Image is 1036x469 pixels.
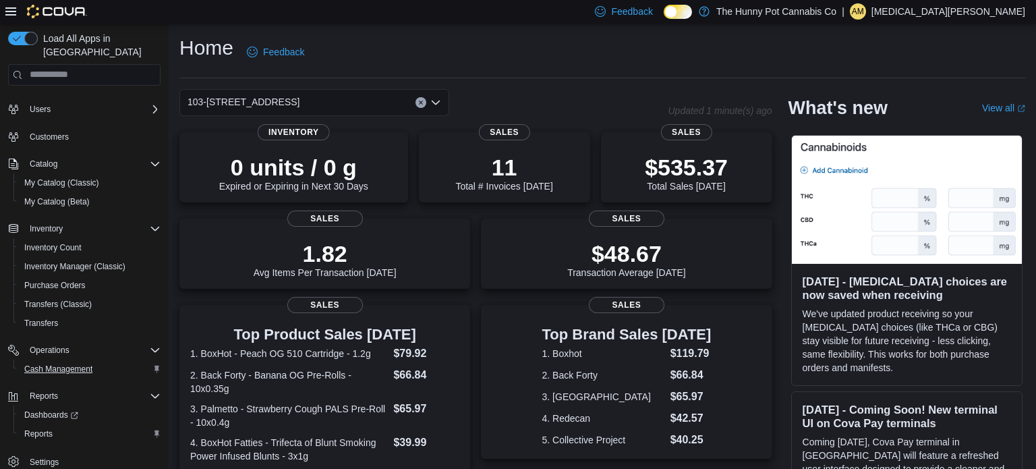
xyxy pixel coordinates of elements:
[567,240,686,267] p: $48.67
[842,3,844,20] p: |
[27,5,87,18] img: Cova
[670,346,712,362] dd: $119.79
[19,175,161,191] span: My Catalog (Classic)
[24,388,161,404] span: Reports
[415,97,426,108] button: Clear input
[670,367,712,383] dd: $66.84
[542,433,665,447] dt: 5. Collective Project
[716,3,836,20] p: The Hunny Pot Cannabis Co
[19,194,95,210] a: My Catalog (Beta)
[13,257,166,276] button: Inventory Manager (Classic)
[287,211,363,227] span: Sales
[542,390,665,404] dt: 3. [GEOGRAPHIC_DATA]
[589,211,664,227] span: Sales
[24,221,161,237] span: Inventory
[589,297,664,313] span: Sales
[190,368,388,395] dt: 2. Back Forty - Banana OG Pre-Rolls - 10x0.35g
[13,295,166,314] button: Transfers (Classic)
[542,412,665,425] dt: 4. Redecan
[664,5,692,19] input: Dark Mode
[19,361,161,377] span: Cash Management
[19,240,161,256] span: Inventory Count
[871,3,1025,20] p: [MEDICAL_DATA][PERSON_NAME]
[13,424,166,443] button: Reports
[38,32,161,59] span: Load All Apps in [GEOGRAPHIC_DATA]
[393,367,459,383] dd: $66.84
[645,154,728,192] div: Total Sales [DATE]
[19,426,161,442] span: Reports
[803,275,1011,302] h3: [DATE] - [MEDICAL_DATA] choices are now saved when receiving
[30,457,59,468] span: Settings
[479,124,530,140] span: Sales
[24,101,161,117] span: Users
[852,3,864,20] span: AM
[3,100,166,119] button: Users
[455,154,552,181] p: 11
[30,104,51,115] span: Users
[254,240,397,278] div: Avg Items Per Transaction [DATE]
[24,128,161,145] span: Customers
[19,407,84,423] a: Dashboards
[24,429,53,439] span: Reports
[24,261,125,272] span: Inventory Manager (Classic)
[803,403,1011,430] h3: [DATE] - Coming Soon! New terminal UI on Cova Pay terminals
[19,296,161,312] span: Transfers (Classic)
[3,387,166,406] button: Reports
[258,124,330,140] span: Inventory
[241,38,310,65] a: Feedback
[393,435,459,451] dd: $39.99
[660,124,712,140] span: Sales
[287,297,363,313] span: Sales
[190,436,388,463] dt: 4. BoxHot Fatties - Trifecta of Blunt Smoking Power Infused Blunts - 3x1g
[19,277,91,294] a: Purchase Orders
[24,342,161,358] span: Operations
[13,360,166,379] button: Cash Management
[13,238,166,257] button: Inventory Count
[850,3,866,20] div: Alexia Mainiero
[668,105,772,116] p: Updated 1 minute(s) ago
[254,240,397,267] p: 1.82
[24,177,99,188] span: My Catalog (Classic)
[19,258,131,275] a: Inventory Manager (Classic)
[542,347,665,360] dt: 1. Boxhot
[24,156,161,172] span: Catalog
[24,196,90,207] span: My Catalog (Beta)
[24,388,63,404] button: Reports
[190,347,388,360] dt: 1. BoxHot - Peach OG 510 Cartridge - 1.2g
[3,155,166,173] button: Catalog
[24,129,74,145] a: Customers
[567,240,686,278] div: Transaction Average [DATE]
[430,97,441,108] button: Open list of options
[30,132,69,142] span: Customers
[190,327,459,343] h3: Top Product Sales [DATE]
[24,410,78,420] span: Dashboards
[219,154,368,181] p: 0 units / 0 g
[13,276,166,295] button: Purchase Orders
[19,194,161,210] span: My Catalog (Beta)
[542,368,665,382] dt: 2. Back Forty
[190,402,388,429] dt: 3. Palmetto - Strawberry Cough PALS Pre-Roll - 10x0.4g
[19,296,97,312] a: Transfers (Classic)
[788,97,888,119] h2: What's new
[24,342,75,358] button: Operations
[19,175,105,191] a: My Catalog (Classic)
[19,315,63,331] a: Transfers
[30,345,69,356] span: Operations
[670,410,712,426] dd: $42.57
[19,240,87,256] a: Inventory Count
[393,401,459,417] dd: $65.97
[670,432,712,448] dd: $40.25
[19,258,161,275] span: Inventory Manager (Classic)
[30,159,57,169] span: Catalog
[24,280,86,291] span: Purchase Orders
[13,406,166,424] a: Dashboards
[30,223,63,234] span: Inventory
[803,307,1011,375] p: We've updated product receiving so your [MEDICAL_DATA] choices (like THCa or CBG) stay visible fo...
[611,5,652,18] span: Feedback
[24,318,58,329] span: Transfers
[24,299,92,310] span: Transfers (Classic)
[19,426,58,442] a: Reports
[24,242,82,253] span: Inventory Count
[670,389,712,405] dd: $65.97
